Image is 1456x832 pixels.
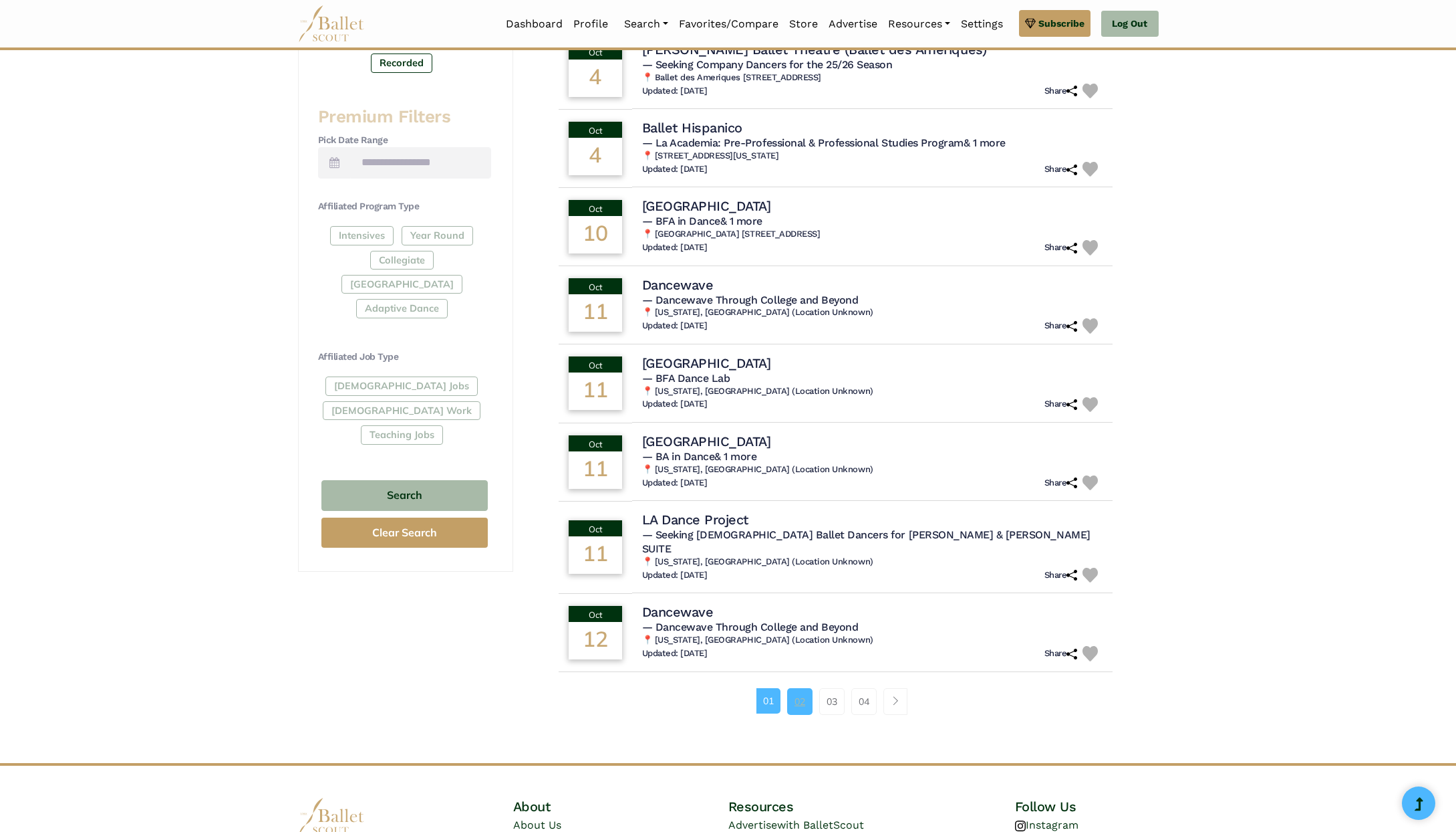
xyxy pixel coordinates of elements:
[956,10,1008,38] a: Settings
[569,122,622,138] div: Oct
[318,350,491,364] h4: Affiliated Job Type
[642,603,714,621] h4: Dancewave
[1044,648,1078,659] h6: Share
[642,386,1103,397] h6: 📍 [US_STATE], [GEOGRAPHIC_DATA] (Location Unknown)
[642,136,1006,149] span: — La Academia: Pre-Professional & Professional Studies Program
[642,72,1103,84] h6: 📍 Ballet des Ameriques [STREET_ADDRESS]
[674,10,784,38] a: Favorites/Compare
[569,200,622,216] div: Oct
[1044,570,1078,581] h6: Share
[642,433,771,450] h4: [GEOGRAPHIC_DATA]
[728,819,864,831] a: Advertisewith BalletScout
[642,215,762,227] span: — BFA in Dance
[642,570,708,581] h6: Updated: [DATE]
[569,451,622,489] div: 11
[714,450,756,463] a: & 1 more
[371,54,432,72] label: Recorded
[569,520,622,536] div: Oct
[642,229,1103,240] h6: 📍 [GEOGRAPHIC_DATA] [STREET_ADDRESS]
[642,635,1103,646] h6: 📍 [US_STATE], [GEOGRAPHIC_DATA] (Location Unknown)
[569,278,622,294] div: Oct
[819,688,845,715] a: 03
[642,320,708,332] h6: Updated: [DATE]
[642,399,708,410] h6: Updated: [DATE]
[513,819,561,831] a: About Us
[1044,242,1078,253] h6: Share
[1015,819,1078,831] a: Instagram
[619,10,674,38] a: Search
[321,480,488,512] button: Search
[569,356,622,373] div: Oct
[1044,478,1078,489] h6: Share
[964,136,1006,149] a: & 1 more
[569,43,622,60] div: Oct
[569,60,622,97] div: 4
[642,511,748,528] h4: LA Dance Project
[642,464,1103,476] h6: 📍 [US_STATE], [GEOGRAPHIC_DATA] (Location Unknown)
[642,197,771,215] h4: [GEOGRAPHIC_DATA]
[1038,16,1084,31] span: Subscribe
[1015,798,1159,815] h4: Follow Us
[720,215,762,227] a: & 1 more
[642,556,1103,568] h6: 📍 [US_STATE], [GEOGRAPHIC_DATA] (Location Unknown)
[500,10,568,38] a: Dashboard
[569,606,622,622] div: Oct
[883,10,956,38] a: Resources
[1015,821,1026,831] img: instagram logo
[642,294,859,306] span: — Dancewave Through College and Beyond
[642,450,757,463] span: — BA in Dance
[642,621,859,633] span: — Dancewave Through College and Beyond
[777,819,864,831] span: with BalletScout
[318,106,491,128] h3: Premium Filters
[569,622,622,659] div: 12
[642,307,1103,318] h6: 📍 [US_STATE], [GEOGRAPHIC_DATA] (Location Unknown)
[642,478,708,489] h6: Updated: [DATE]
[1025,16,1036,31] img: gem.svg
[851,688,877,715] a: 04
[569,138,622,175] div: 4
[642,528,1090,555] span: — Seeking [DEMOGRAPHIC_DATA] Ballet Dancers for [PERSON_NAME] & [PERSON_NAME] SUITE
[1044,320,1078,332] h6: Share
[1044,86,1078,97] h6: Share
[642,150,1103,162] h6: 📍 [STREET_ADDRESS][US_STATE]
[787,688,813,715] a: 02
[642,276,714,294] h4: Dancewave
[569,536,622,574] div: 11
[569,294,622,332] div: 11
[321,518,488,548] button: Clear Search
[756,688,780,714] a: 01
[642,164,708,175] h6: Updated: [DATE]
[569,216,622,253] div: 10
[513,798,657,815] h4: About
[642,86,708,97] h6: Updated: [DATE]
[642,58,893,71] span: — Seeking Company Dancers for the 25/26 Season
[1101,11,1158,37] a: Log Out
[1044,399,1078,410] h6: Share
[569,435,622,451] div: Oct
[823,10,883,38] a: Advertise
[642,354,771,372] h4: [GEOGRAPHIC_DATA]
[318,200,491,213] h4: Affiliated Program Type
[642,242,708,253] h6: Updated: [DATE]
[642,119,742,136] h4: Ballet Hispanico
[728,798,943,815] h4: Resources
[318,134,491,147] h4: Pick Date Range
[569,373,622,410] div: 11
[642,372,730,385] span: — BFA Dance Lab
[784,10,823,38] a: Store
[1019,10,1090,37] a: Subscribe
[756,688,915,715] nav: Page navigation example
[1044,164,1078,175] h6: Share
[568,10,613,38] a: Profile
[642,648,708,659] h6: Updated: [DATE]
